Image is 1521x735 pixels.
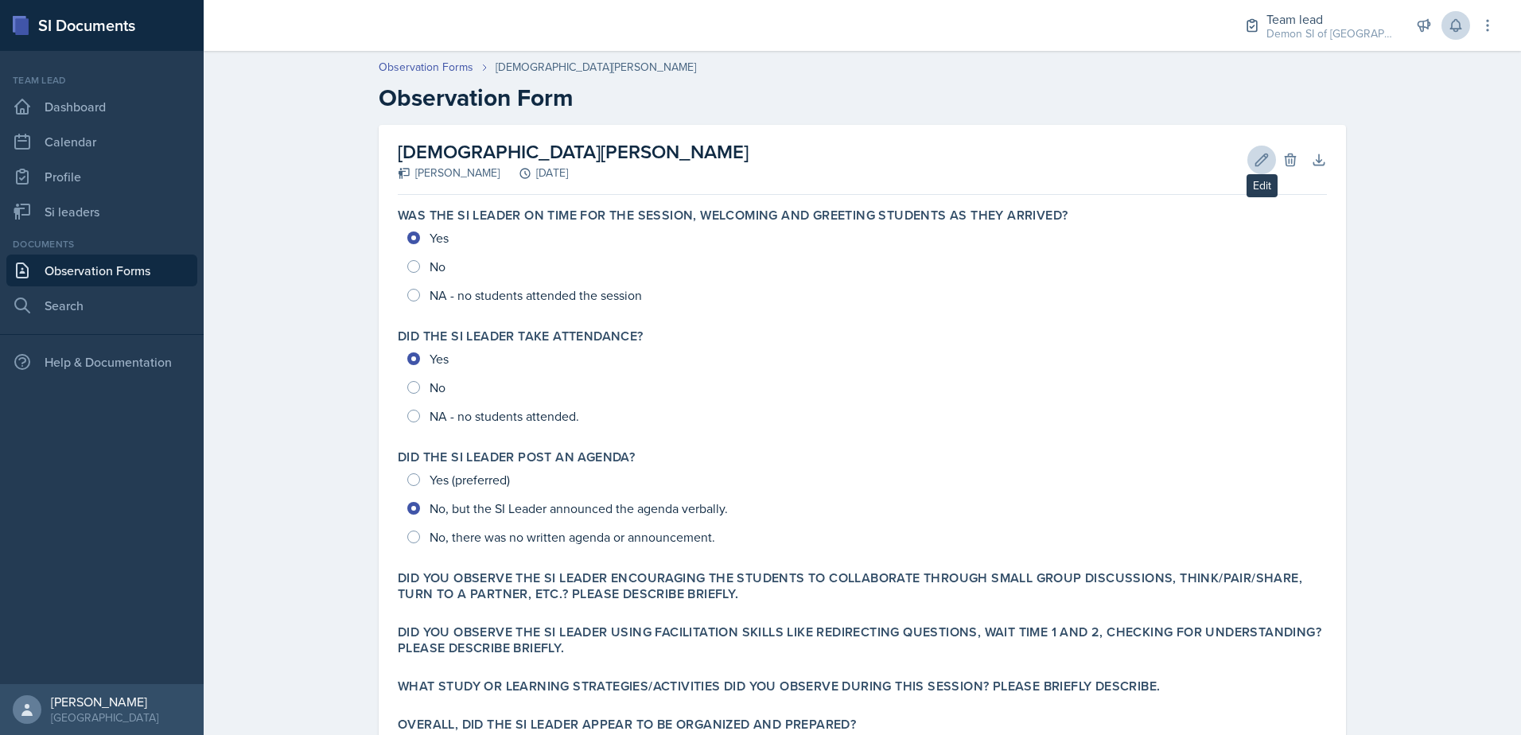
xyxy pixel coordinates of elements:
[398,624,1327,656] label: Did you observe the SI Leader using facilitation skills like redirecting questions, wait time 1 a...
[398,208,1068,224] label: Was the SI Leader on time for the session, welcoming and greeting students as they arrived?
[398,679,1160,694] label: What study or learning strategies/activities did you observe during this session? Please briefly ...
[398,717,856,733] label: Overall, did the SI Leader appear to be organized and prepared?
[6,237,197,251] div: Documents
[51,694,158,710] div: [PERSON_NAME]
[1266,10,1394,29] div: Team lead
[398,329,644,344] label: Did the SI Leader take attendance?
[6,161,197,192] a: Profile
[379,84,1346,112] h2: Observation Form
[496,59,696,76] div: [DEMOGRAPHIC_DATA][PERSON_NAME]
[379,59,473,76] a: Observation Forms
[1266,25,1394,42] div: Demon SI of [GEOGRAPHIC_DATA] / Fall 2025
[6,73,197,87] div: Team lead
[1247,146,1276,174] button: Edit
[398,449,635,465] label: Did the SI Leader post an agenda?
[6,346,197,378] div: Help & Documentation
[500,165,568,181] div: [DATE]
[398,570,1327,602] label: Did you observe the SI Leader encouraging the students to collaborate through small group discuss...
[51,710,158,725] div: [GEOGRAPHIC_DATA]
[398,165,500,181] div: [PERSON_NAME]
[6,196,197,227] a: Si leaders
[6,255,197,286] a: Observation Forms
[6,290,197,321] a: Search
[6,91,197,122] a: Dashboard
[398,138,749,166] h2: [DEMOGRAPHIC_DATA][PERSON_NAME]
[6,126,197,157] a: Calendar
